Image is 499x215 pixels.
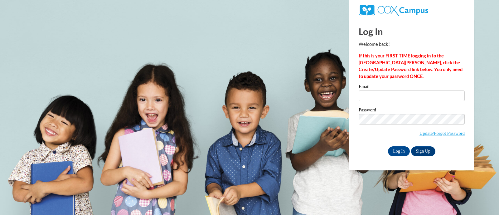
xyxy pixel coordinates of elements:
[359,25,465,38] h1: Log In
[359,53,463,79] strong: If this is your FIRST TIME logging in to the [GEOGRAPHIC_DATA][PERSON_NAME], click the Create/Upd...
[359,108,465,114] label: Password
[359,41,465,48] p: Welcome back!
[388,146,410,156] input: Log In
[359,7,428,12] a: COX Campus
[359,84,465,90] label: Email
[419,131,465,136] a: Update/Forgot Password
[411,146,435,156] a: Sign Up
[359,5,428,16] img: COX Campus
